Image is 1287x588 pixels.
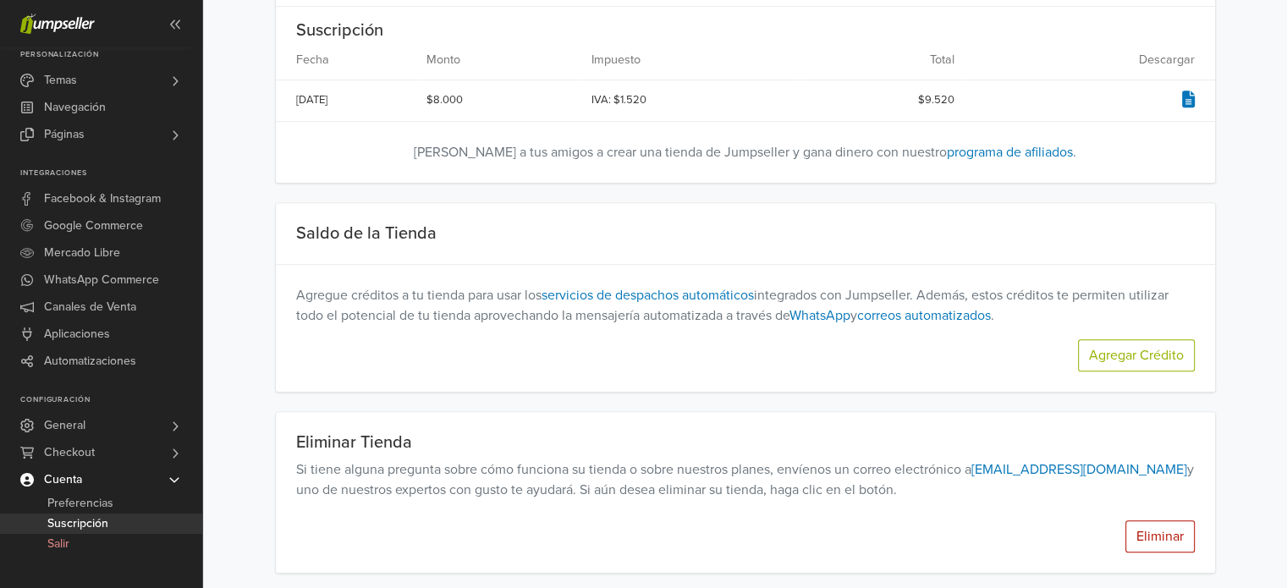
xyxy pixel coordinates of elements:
[296,459,1195,500] p: Si tiene alguna pregunta sobre cómo funciona su tienda o sobre nuestros planes, envíenos un corre...
[857,307,991,324] a: correos automatizados
[296,432,1195,453] div: Eliminar Tienda
[581,41,800,80] th: Impuesto
[44,185,161,212] span: Facebook & Instagram
[44,121,85,148] span: Páginas
[1078,339,1195,371] a: Agregar Crédito
[44,466,82,493] span: Cuenta
[44,267,159,294] span: WhatsApp Commerce
[296,285,1195,326] div: Agregue créditos a tu tienda para usar los integrados con Jumpseller. Además, estos créditos te p...
[276,20,1215,41] div: Suscripción
[416,41,581,80] th: Monto
[47,534,69,554] span: Salir
[789,307,850,324] a: WhatsApp
[47,514,108,534] span: Suscripción
[426,93,463,107] span: $8.000
[44,439,95,466] span: Checkout
[44,94,106,121] span: Navegación
[47,493,113,514] span: Preferencias
[971,461,1187,478] a: [EMAIL_ADDRESS][DOMAIN_NAME]
[44,321,110,348] span: Aplicaciones
[276,41,417,80] th: Fecha
[44,212,143,239] span: Google Commerce
[542,287,754,304] a: servicios de despachos automáticos
[296,223,745,244] h5: Saldo de la Tienda
[964,41,1214,80] th: Descargar
[44,348,136,375] span: Automatizaciones
[947,144,1073,161] a: programa de afiliados
[20,395,202,405] p: Configuración
[917,93,954,107] span: $9.520
[44,294,136,321] span: Canales de Venta
[581,80,800,122] td: IVA: $1.520
[20,168,202,179] p: Integraciones
[44,412,85,439] span: General
[296,93,327,107] span: [DATE]
[44,67,77,94] span: Temas
[44,239,120,267] span: Mercado Libre
[20,50,202,60] p: Personalización
[800,41,965,80] th: Total
[276,142,1215,183] p: [PERSON_NAME] a tus amigos a crear una tienda de Jumpseller y gana dinero con nuestro .
[1125,520,1195,552] button: Eliminar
